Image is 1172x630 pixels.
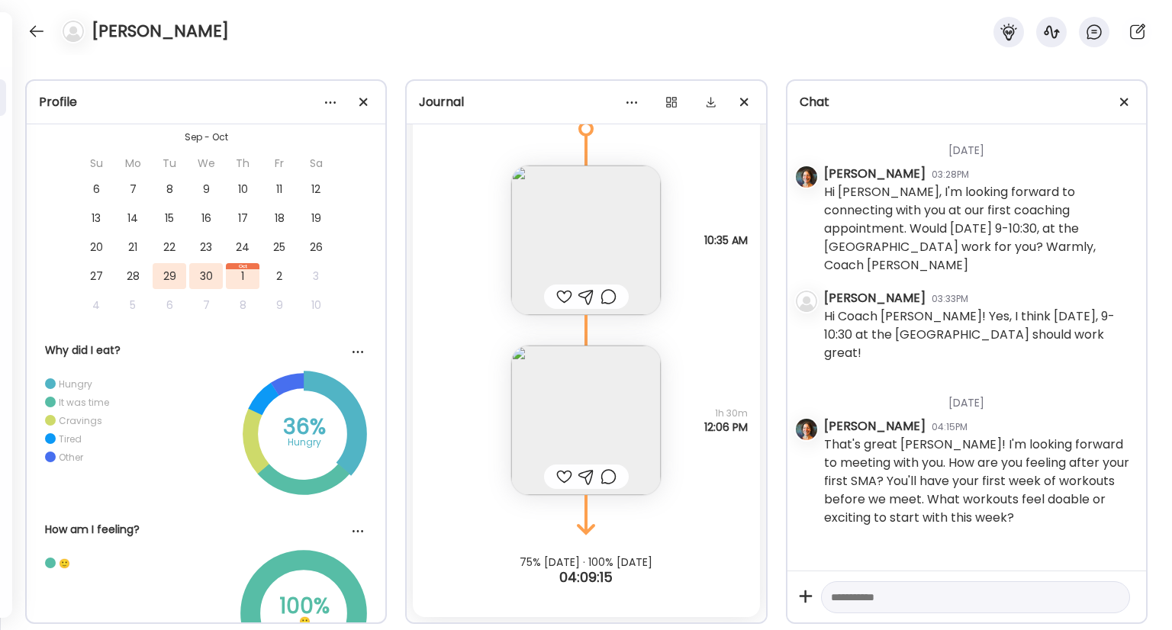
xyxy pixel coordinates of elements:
div: Profile [39,93,373,111]
div: Tu [153,150,186,176]
span: 1h 30m [704,407,748,420]
div: 4 [79,292,113,318]
div: 20 [79,234,113,260]
div: 9 [189,176,223,202]
div: 24 [226,234,259,260]
div: 6 [153,292,186,318]
div: 9 [262,292,296,318]
div: 27 [79,263,113,289]
div: Cravings [59,414,102,427]
div: [DATE] [824,377,1134,417]
div: 🙂 [59,557,70,570]
div: 26 [299,234,333,260]
div: 12 [299,176,333,202]
div: 21 [116,234,150,260]
div: 17 [226,205,259,231]
div: Hungry [266,433,343,452]
div: 10 [299,292,333,318]
div: That's great [PERSON_NAME]! I'm looking forward to meeting with you. How are you feeling after yo... [824,436,1134,527]
div: 2 [262,263,296,289]
div: 30 [189,263,223,289]
div: 14 [116,205,150,231]
div: 25 [262,234,296,260]
h4: [PERSON_NAME] [92,19,229,43]
div: Other [59,451,83,464]
div: [PERSON_NAME] [824,165,926,183]
div: 1 [226,263,259,289]
div: 7 [116,176,150,202]
img: bg-avatar-default.svg [796,291,817,312]
div: Mo [116,150,150,176]
div: [PERSON_NAME] [824,289,926,307]
div: 75% [DATE] · 100% [DATE] [407,556,765,568]
div: 23 [189,234,223,260]
div: 22 [153,234,186,260]
span: 10:35 AM [704,233,748,247]
div: Tired [59,432,82,445]
div: 15 [153,205,186,231]
div: 6 [79,176,113,202]
div: 04:15PM [932,420,968,434]
div: Why did I eat? [45,342,367,358]
div: [PERSON_NAME] [824,417,926,436]
div: Sep - Oct [79,130,333,144]
span: 12:06 PM [704,420,748,434]
div: 10 [226,176,259,202]
div: 18 [262,205,296,231]
img: images%2FFQQfap2T8bVhaN5fESsE7h2Eq3V2%2FV8ZNRclJ3E51vYlmojVa%2FNxSLBhMsmqAlXxvUZYWR_240 [511,346,661,495]
div: 5 [116,292,150,318]
div: 8 [153,176,186,202]
div: How am I feeling? [45,522,367,538]
div: 7 [189,292,223,318]
div: 04:09:15 [407,568,765,587]
div: 13 [79,205,113,231]
div: 8 [226,292,259,318]
div: 16 [189,205,223,231]
div: 11 [262,176,296,202]
img: avatars%2FJ3GRwH8ktnRjWK9hkZEoQc3uDqP2 [796,166,817,188]
div: Hi Coach [PERSON_NAME]! Yes, I think [DATE], 9-10:30 at the [GEOGRAPHIC_DATA] should work great! [824,307,1134,362]
div: Fr [262,150,296,176]
div: 100% [266,597,343,616]
div: Oct [226,263,259,269]
div: Journal [419,93,753,111]
div: We [189,150,223,176]
div: [DATE] [824,124,1134,165]
img: images%2FFQQfap2T8bVhaN5fESsE7h2Eq3V2%2F6xoBhrfKcfXzmFXUNzgO%2FpxnMxDh46k1byXKp2p6K_240 [511,166,661,315]
div: 3 [299,263,333,289]
div: 03:33PM [932,292,968,306]
div: 29 [153,263,186,289]
div: 19 [299,205,333,231]
div: Th [226,150,259,176]
div: Hi [PERSON_NAME], I'm looking forward to connecting with you at our first coaching appointment. W... [824,183,1134,275]
img: avatars%2FJ3GRwH8ktnRjWK9hkZEoQc3uDqP2 [796,419,817,440]
div: It was time [59,396,109,409]
div: 28 [116,263,150,289]
div: Su [79,150,113,176]
div: Hungry [59,378,92,391]
div: Chat [800,93,1134,111]
div: 03:28PM [932,168,969,182]
div: 36% [266,418,343,436]
div: Sa [299,150,333,176]
img: bg-avatar-default.svg [63,21,84,42]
